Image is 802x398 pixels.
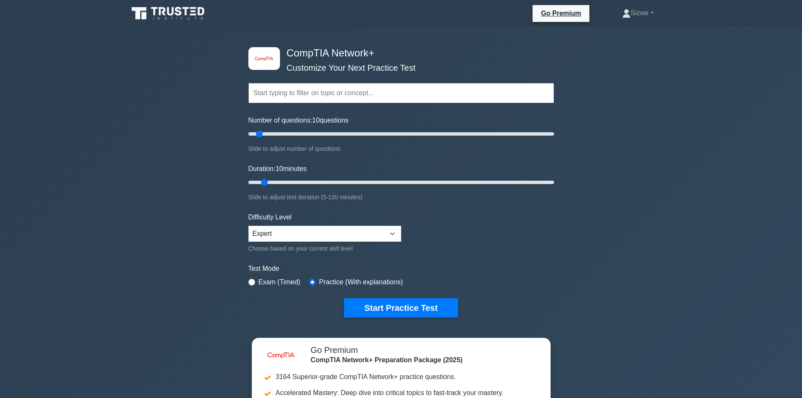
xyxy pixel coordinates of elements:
input: Start typing to filter on topic or concept... [248,83,554,103]
label: Test Mode [248,264,554,274]
button: Start Practice Test [344,298,458,318]
div: Choose based on your current skill level [248,243,401,254]
a: Go Premium [536,8,586,19]
div: Slide to adjust number of questions [248,144,554,154]
span: 10 [275,165,283,172]
a: Sizwe [602,5,674,21]
h4: CompTIA Network+ [283,47,513,59]
label: Difficulty Level [248,212,292,222]
span: 10 [312,117,320,124]
label: Exam (Timed) [258,277,301,287]
div: Slide to adjust test duration (5-120 minutes) [248,192,554,202]
label: Duration: minutes [248,164,307,174]
label: Number of questions: questions [248,115,349,126]
label: Practice (With explanations) [319,277,403,287]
